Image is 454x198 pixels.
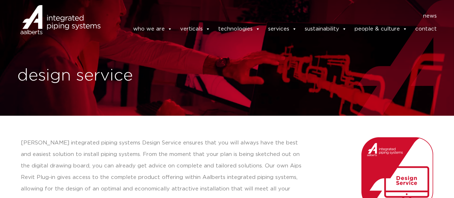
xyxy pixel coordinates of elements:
a: people & culture [355,22,407,36]
a: news [423,10,437,22]
a: sustainability [305,22,347,36]
nav: Menu [111,10,437,22]
a: who we are [133,22,172,36]
a: services [268,22,297,36]
a: contact [415,22,437,36]
a: technologies [218,22,260,36]
h1: design service [17,64,224,87]
a: verticals [180,22,210,36]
